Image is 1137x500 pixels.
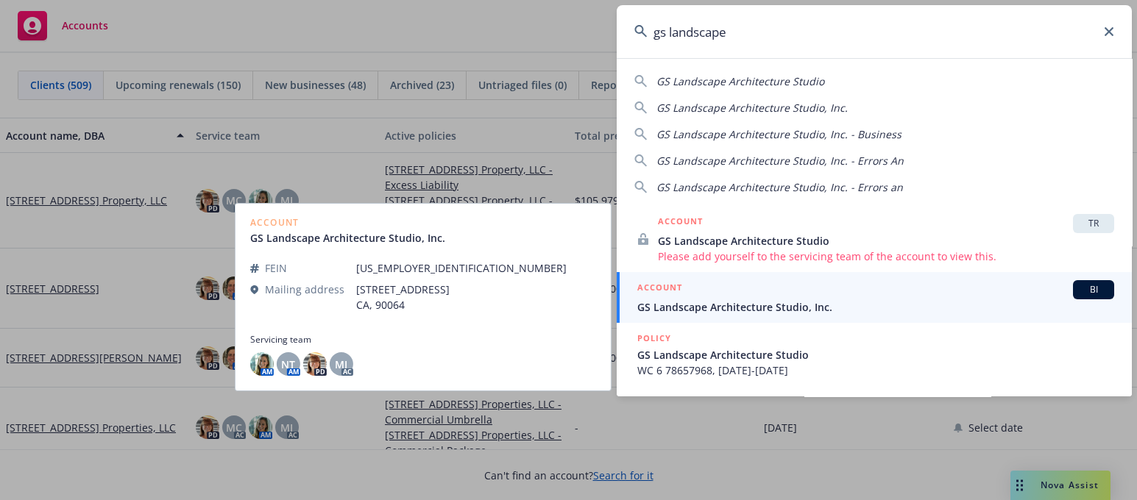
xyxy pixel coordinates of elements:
[656,127,902,141] span: GS Landscape Architecture Studio, Inc. - Business
[637,394,671,409] h5: POLICY
[1079,217,1108,230] span: TR
[658,214,703,232] h5: ACCOUNT
[617,206,1132,272] a: ACCOUNTTRGS Landscape Architecture StudioPlease add yourself to the servicing team of the account...
[656,180,903,194] span: GS Landscape Architecture Studio, Inc. - Errors an
[658,233,1114,249] span: GS Landscape Architecture Studio
[637,280,682,298] h5: ACCOUNT
[637,362,1114,378] span: WC 6 78657968, [DATE]-[DATE]
[656,101,848,115] span: GS Landscape Architecture Studio, Inc.
[617,272,1132,323] a: ACCOUNTBIGS Landscape Architecture Studio, Inc.
[617,323,1132,386] a: POLICYGS Landscape Architecture StudioWC 6 78657968, [DATE]-[DATE]
[637,331,671,346] h5: POLICY
[617,386,1132,449] a: POLICY
[1079,283,1108,296] span: BI
[637,299,1114,315] span: GS Landscape Architecture Studio, Inc.
[658,249,1114,264] span: Please add yourself to the servicing team of the account to view this.
[637,347,1114,362] span: GS Landscape Architecture Studio
[617,5,1132,58] input: Search...
[656,74,824,88] span: GS Landscape Architecture Studio
[656,154,904,168] span: GS Landscape Architecture Studio, Inc. - Errors An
